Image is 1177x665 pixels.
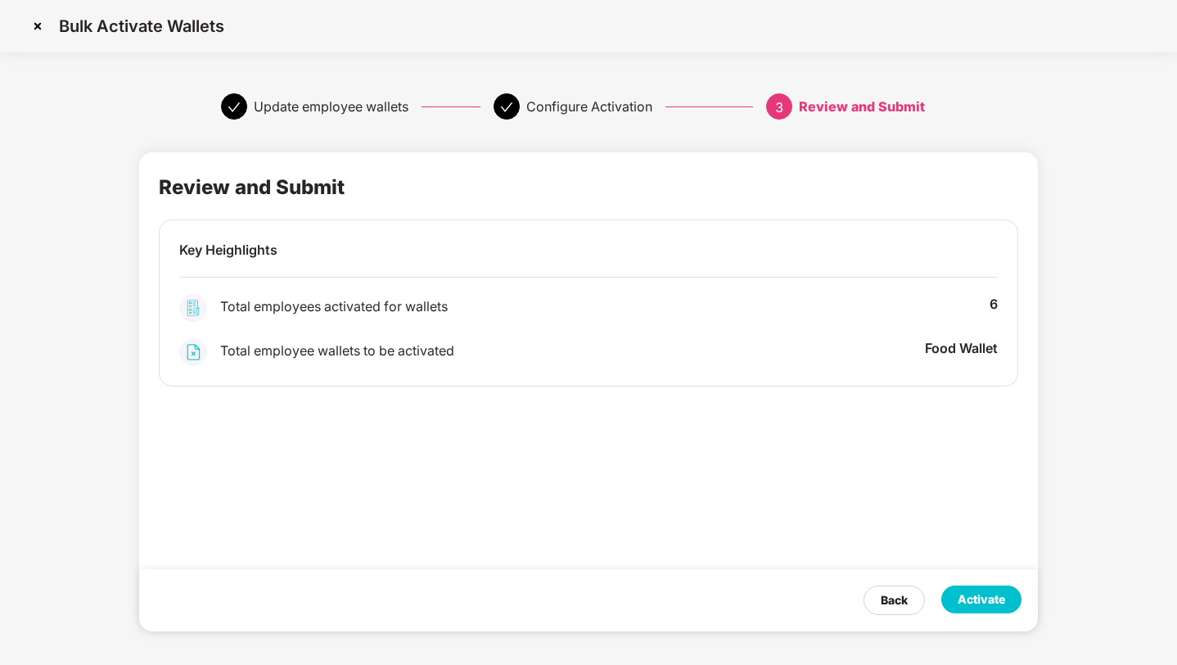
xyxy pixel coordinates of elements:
[159,172,345,203] div: Review and Submit
[254,93,408,120] div: Update employee wallets
[220,296,990,322] div: Total employees activated for wallets
[220,341,925,366] div: Total employee wallets to be activated
[500,101,513,114] span: check
[25,13,51,39] img: svg+xml;base64,PHN2ZyBpZD0iQ3Jvc3MtMzJ4MzIiIHhtbG5zPSJodHRwOi8vd3d3LnczLm9yZy8yMDAwL3N2ZyIgd2lkdG...
[958,590,1005,608] div: Activate
[990,294,998,322] div: 6
[925,338,998,366] div: Food Wallet
[228,101,241,114] span: check
[59,16,224,36] p: Bulk Activate Wallets
[881,591,908,609] div: Back
[179,294,207,322] img: svg+xml;base64,PHN2ZyBpZD0iR3JvdXBfSGVhbHRoX0luc3VyYW5jZSIgZGF0YS1uYW1lPSJHcm91cCBIZWFsdGggSW5zdX...
[775,99,783,115] span: 3
[179,240,998,278] div: Key Heighlights
[179,338,207,366] img: svg+xml;base64,PHN2ZyBpZD0iR3JvdXBfSGVhbHRoX0luc3VyYW5jZSIgZGF0YS1uYW1lPSJHcm91cCBIZWFsdGggSW5zdX...
[799,93,925,120] div: Review and Submit
[526,93,652,120] div: Configure Activation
